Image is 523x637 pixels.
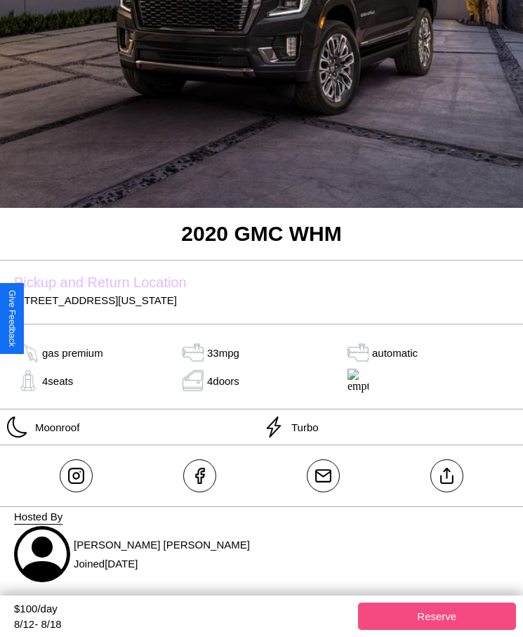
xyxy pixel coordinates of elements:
p: gas premium [42,343,103,362]
p: Joined [DATE] [74,554,250,573]
button: Reserve [358,603,517,630]
label: Pickup and Return Location [14,275,509,291]
p: Turbo [284,418,319,437]
img: gas [14,342,42,363]
p: 4 doors [207,372,239,390]
p: automatic [372,343,418,362]
p: Hosted By [14,507,509,526]
img: tank [179,342,207,363]
img: gas [14,370,42,391]
p: 33 mpg [207,343,239,362]
div: 8 / 12 - 8 / 18 [14,618,351,630]
img: door [179,370,207,391]
p: [STREET_ADDRESS][US_STATE] [14,291,509,310]
p: [PERSON_NAME] [PERSON_NAME] [74,535,250,554]
img: empty [344,369,372,393]
img: gas [344,342,372,363]
div: Give Feedback [7,290,17,347]
p: 4 seats [42,372,73,390]
p: Moonroof [28,418,79,437]
div: $ 100 /day [14,603,351,618]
